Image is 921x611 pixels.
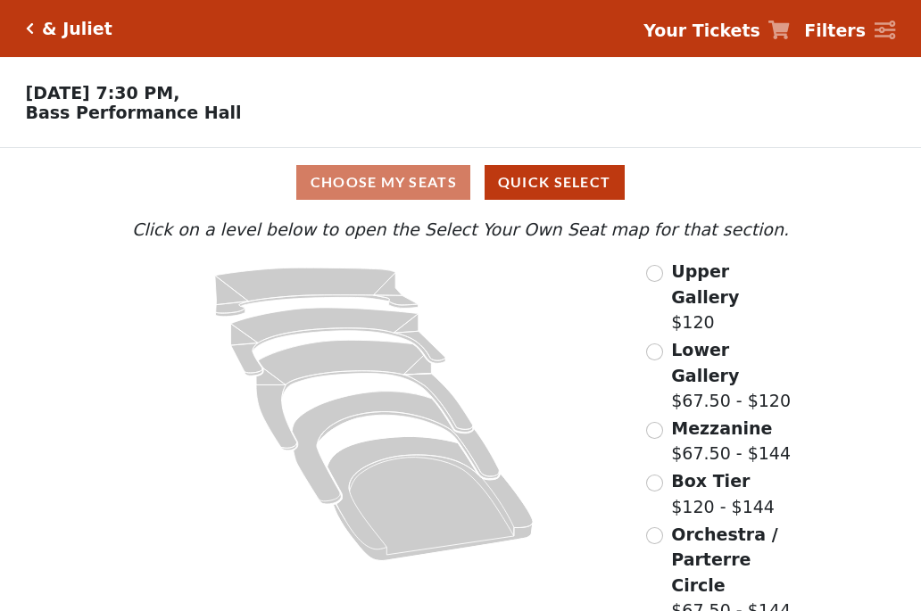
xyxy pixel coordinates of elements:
[671,524,777,595] span: Orchestra / Parterre Circle
[26,22,34,35] a: Click here to go back to filters
[485,165,625,200] button: Quick Select
[671,418,772,438] span: Mezzanine
[671,259,793,335] label: $120
[231,308,446,376] path: Lower Gallery - Seats Available: 95
[42,19,112,39] h5: & Juliet
[128,217,793,243] p: Click on a level below to open the Select Your Own Seat map for that section.
[671,261,739,307] span: Upper Gallery
[328,437,534,561] path: Orchestra / Parterre Circle - Seats Available: 36
[671,340,739,385] span: Lower Gallery
[804,21,866,40] strong: Filters
[643,18,790,44] a: Your Tickets
[215,268,419,317] path: Upper Gallery - Seats Available: 163
[643,21,760,40] strong: Your Tickets
[671,337,793,414] label: $67.50 - $120
[671,471,750,491] span: Box Tier
[671,416,791,467] label: $67.50 - $144
[671,468,775,519] label: $120 - $144
[804,18,895,44] a: Filters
